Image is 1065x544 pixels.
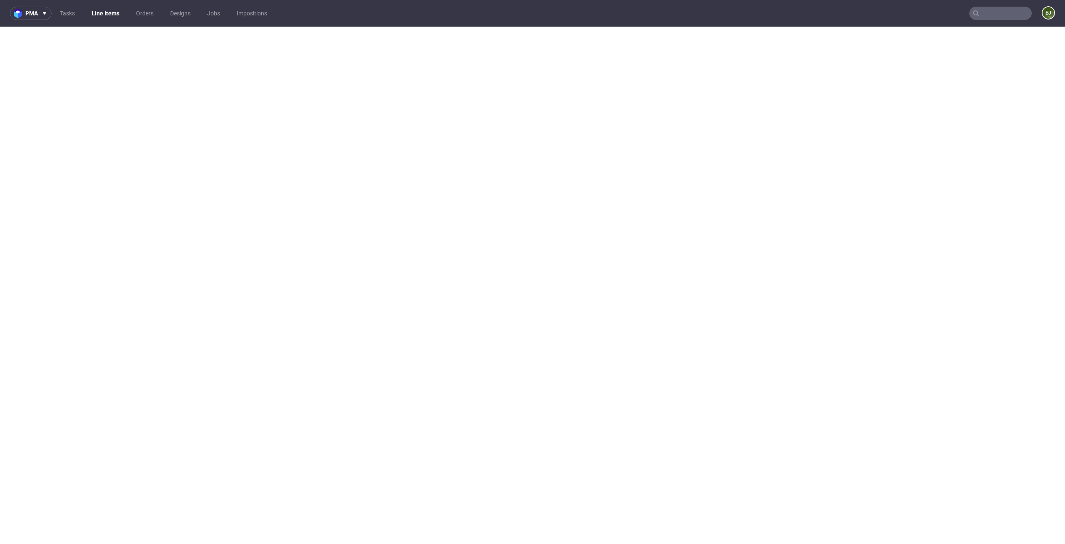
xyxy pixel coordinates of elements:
button: pma [10,7,52,20]
a: Tasks [55,7,80,20]
span: pma [25,10,38,16]
a: Impositions [232,7,272,20]
figcaption: EJ [1043,7,1054,19]
a: Line Items [87,7,124,20]
a: Orders [131,7,159,20]
a: Jobs [202,7,225,20]
a: Designs [165,7,196,20]
img: logo [14,9,25,18]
